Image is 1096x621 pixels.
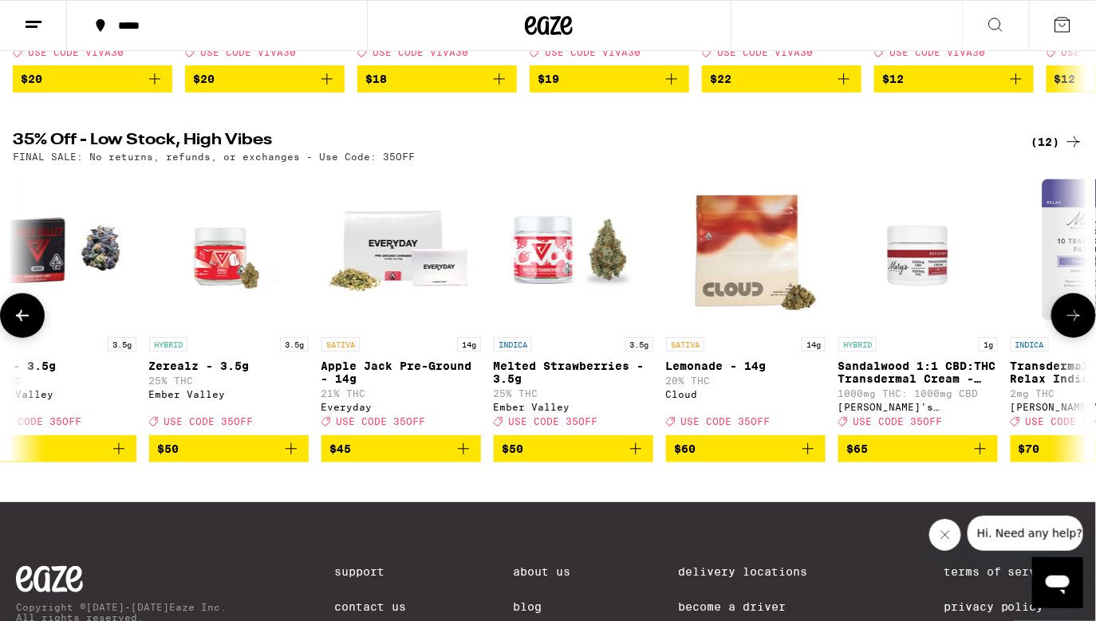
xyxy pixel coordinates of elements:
div: Everyday [321,402,481,412]
p: 1g [979,337,998,352]
iframe: Close message [929,519,961,551]
p: 25% THC [494,388,653,399]
span: $45 [329,442,351,455]
p: Melted Strawberries - 3.5g [494,360,653,385]
p: 25% THC [149,375,309,386]
span: USE CODE VIVA30 [28,47,124,57]
span: $70 [1019,442,1040,455]
span: $65 [846,442,868,455]
p: 3.5g [280,337,309,352]
button: Add to bag [357,65,517,92]
a: Open page for Lemonade - 14g from Cloud [666,170,826,434]
a: Contact Us [334,601,406,614]
a: Terms of Service [944,566,1080,579]
iframe: Button to launch messaging window [1032,557,1083,608]
a: Open page for Melted Strawberries - 3.5g from Ember Valley [494,170,653,434]
span: USE CODE VIVA30 [373,47,468,57]
div: Ember Valley [149,389,309,399]
span: $20 [193,73,215,85]
span: USE CODE 35OFF [164,417,254,427]
p: 3.5g [108,337,136,352]
span: USE CODE VIVA30 [889,47,985,57]
p: Lemonade - 14g [666,360,826,372]
p: INDICA [494,337,532,352]
span: USE CODE 35OFF [854,417,943,427]
button: Add to bag [530,65,689,92]
a: Become a Driver [678,601,836,614]
span: USE CODE 35OFF [681,417,771,427]
button: Add to bag [666,435,826,462]
div: Cloud [666,389,826,399]
a: About Us [514,566,571,579]
a: Open page for Apple Jack Pre-Ground - 14g from Everyday [321,170,481,434]
button: Add to bag [494,435,653,462]
div: Ember Valley [494,402,653,412]
span: USE CODE 35OFF [337,417,426,427]
a: Open page for Zerealz - 3.5g from Ember Valley [149,170,309,434]
p: 14g [457,337,481,352]
span: USE CODE VIVA30 [717,47,813,57]
button: Add to bag [702,65,861,92]
p: HYBRID [149,337,187,352]
p: Apple Jack Pre-Ground - 14g [321,360,481,385]
p: INDICA [1011,337,1049,352]
a: (12) [1031,132,1083,151]
a: Support [334,566,406,579]
span: $20 [21,73,42,85]
img: Mary's Medicinals - Sandalwood 1:1 CBD:THC Transdermal Cream - 1000mg [838,170,998,329]
p: 21% THC [321,388,481,399]
span: $12 [882,73,904,85]
p: Sandalwood 1:1 CBD:THC Transdermal Cream - 1000mg [838,360,998,385]
p: 3.5g [625,337,653,352]
iframe: Message from company [968,516,1083,551]
img: Ember Valley - Melted Strawberries - 3.5g [494,170,653,329]
p: HYBRID [838,337,877,352]
p: FINAL SALE: No returns, refunds, or exchanges - Use Code: 35OFF [13,151,415,162]
img: Ember Valley - Zerealz - 3.5g [149,170,309,329]
button: Add to bag [13,65,172,92]
img: Everyday - Apple Jack Pre-Ground - 14g [321,170,481,329]
span: USE CODE VIVA30 [200,47,296,57]
span: $22 [710,73,731,85]
p: Zerealz - 3.5g [149,360,309,372]
p: SATIVA [321,337,360,352]
span: USE CODE 35OFF [509,417,598,427]
span: $12 [1055,73,1076,85]
button: Add to bag [838,435,998,462]
button: Add to bag [874,65,1034,92]
h2: 35% Off - Low Stock, High Vibes [13,132,1005,151]
button: Add to bag [149,435,309,462]
span: $50 [157,442,179,455]
p: 14g [802,337,826,352]
a: Blog [514,601,571,614]
span: USE CODE VIVA30 [545,47,641,57]
span: $18 [365,73,387,85]
div: [PERSON_NAME]'s Medicinals [838,402,998,412]
p: 1000mg THC: 1000mg CBD [838,388,998,399]
button: Add to bag [185,65,345,92]
img: Cloud - Lemonade - 14g [666,170,826,329]
a: Delivery Locations [678,566,836,579]
a: Open page for Sandalwood 1:1 CBD:THC Transdermal Cream - 1000mg from Mary's Medicinals [838,170,998,434]
span: $60 [674,442,696,455]
a: Privacy Policy [944,601,1080,614]
button: Add to bag [321,435,481,462]
span: $19 [538,73,559,85]
p: SATIVA [666,337,704,352]
span: $50 [502,442,523,455]
p: 20% THC [666,375,826,386]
